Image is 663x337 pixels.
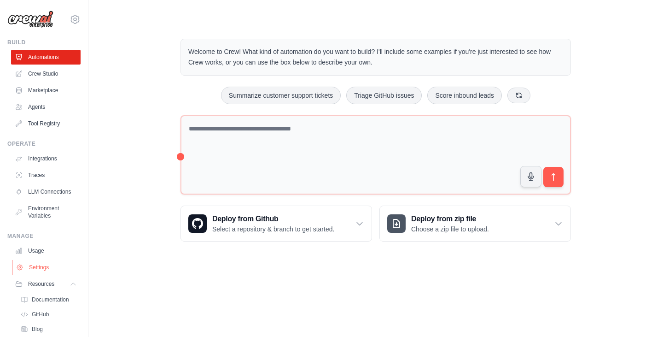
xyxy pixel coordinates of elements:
[212,225,334,234] p: Select a repository & branch to get started.
[11,201,81,223] a: Environment Variables
[411,213,489,225] h3: Deploy from zip file
[411,225,489,234] p: Choose a zip file to upload.
[11,116,81,131] a: Tool Registry
[427,87,502,104] button: Score inbound leads
[188,47,563,68] p: Welcome to Crew! What kind of automation do you want to build? I'll include some examples if you'...
[7,39,81,46] div: Build
[7,140,81,148] div: Operate
[11,66,81,81] a: Crew Studio
[221,87,341,104] button: Summarize customer support tickets
[346,87,422,104] button: Triage GitHub issues
[11,83,81,98] a: Marketplace
[28,280,54,288] span: Resources
[32,311,49,318] span: GitHub
[17,293,81,306] a: Documentation
[11,50,81,65] a: Automations
[7,11,53,28] img: Logo
[7,232,81,240] div: Manage
[17,308,81,321] a: GitHub
[32,325,43,333] span: Blog
[11,277,81,291] button: Resources
[11,168,81,183] a: Traces
[17,323,81,336] a: Blog
[11,100,81,114] a: Agents
[11,151,81,166] a: Integrations
[11,184,81,199] a: LLM Connections
[212,213,334,225] h3: Deploy from Github
[11,243,81,258] a: Usage
[32,296,69,303] span: Documentation
[12,260,81,275] a: Settings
